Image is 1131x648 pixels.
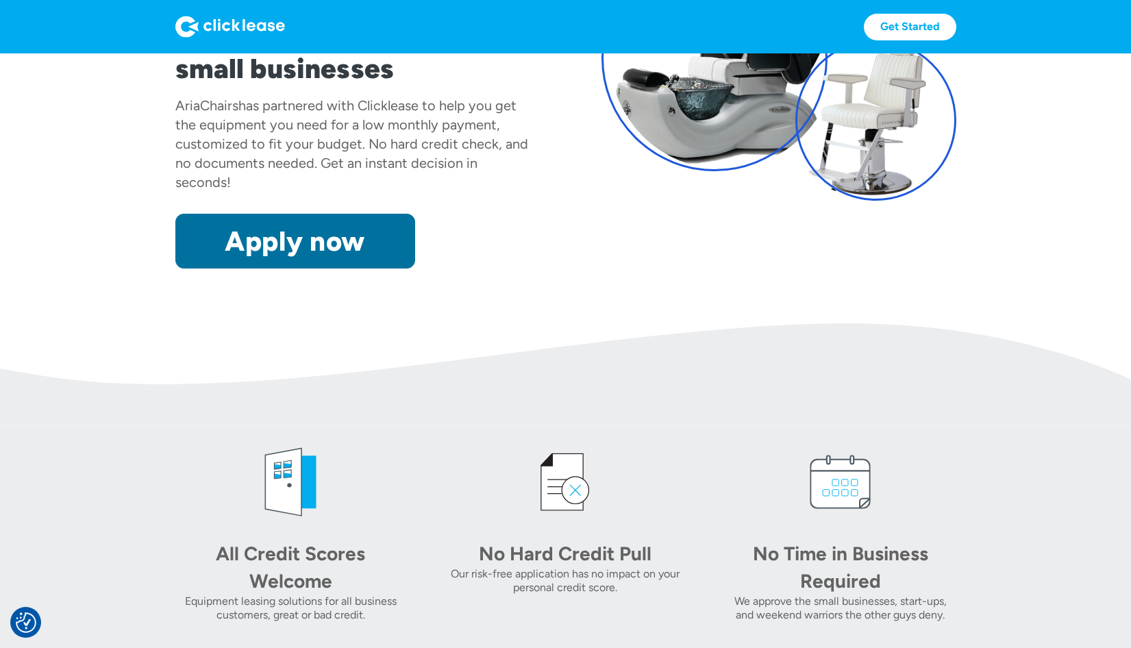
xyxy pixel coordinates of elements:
img: calendar icon [799,441,882,523]
div: All Credit Scores Welcome [195,540,386,595]
div: We approve the small businesses, start-ups, and weekend warriors the other guys deny. [725,595,956,622]
img: Logo [175,16,285,38]
img: welcome icon [249,441,332,523]
a: Apply now [175,214,415,269]
div: No Time in Business Required [745,540,936,595]
div: Our risk-free application has no impact on your personal credit score. [450,567,681,595]
img: credit icon [524,441,606,523]
div: No Hard Credit Pull [469,540,661,567]
img: Revisit consent button [16,612,36,633]
a: Get Started [864,14,956,40]
div: has partnered with Clicklease to help you get the equipment you need for a low monthly payment, c... [175,97,528,190]
div: Equipment leasing solutions for all business customers, great or bad credit. [175,595,406,622]
div: AriaChairs [175,97,238,114]
button: Consent Preferences [16,612,36,633]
